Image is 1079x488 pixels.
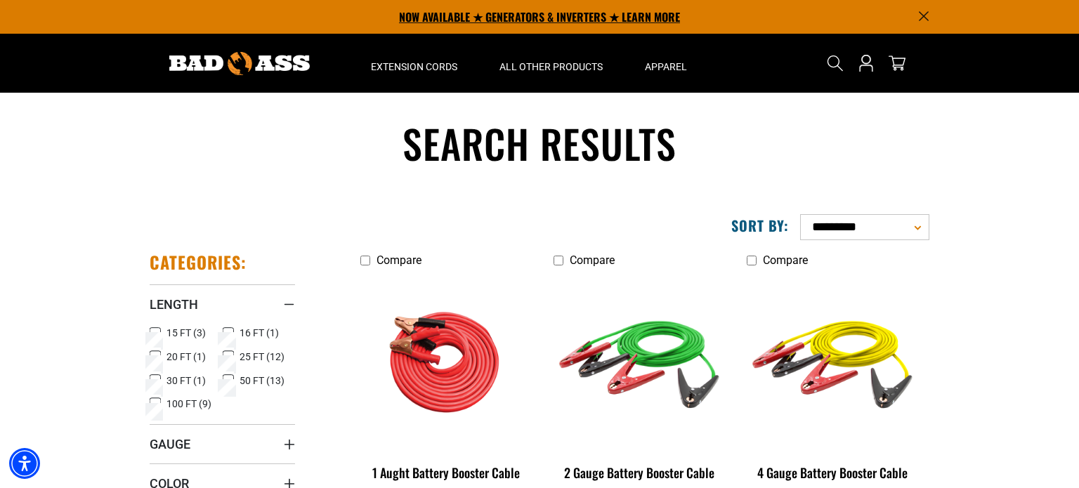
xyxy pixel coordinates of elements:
summary: Gauge [150,424,295,463]
summary: Search [824,52,846,74]
a: green 2 Gauge Battery Booster Cable [554,274,726,487]
label: Sort by: [731,216,789,235]
div: Accessibility Menu [9,448,40,479]
summary: All Other Products [478,34,624,93]
span: 20 FT (1) [166,352,206,362]
span: All Other Products [499,60,603,73]
span: 25 FT (12) [240,352,285,362]
span: Compare [377,253,421,267]
span: 30 FT (1) [166,376,206,385]
span: 50 FT (13) [240,376,285,385]
img: green [551,281,728,442]
div: 1 Aught Battery Booster Cable [360,466,532,479]
a: features 1 Aught Battery Booster Cable [360,274,532,487]
img: Bad Ass Extension Cords [169,52,310,75]
a: cart [886,55,908,72]
span: 16 FT (1) [240,328,279,338]
a: yellow 4 Gauge Battery Booster Cable [747,274,919,487]
span: 100 FT (9) [166,399,211,409]
span: 15 FT (3) [166,328,206,338]
summary: Length [150,284,295,324]
summary: Apparel [624,34,708,93]
span: Extension Cords [371,60,457,73]
span: Compare [763,253,808,267]
span: Length [150,296,198,312]
a: Open this option [855,34,877,93]
summary: Extension Cords [350,34,478,93]
span: Apparel [645,60,687,73]
img: features [358,281,535,442]
div: 2 Gauge Battery Booster Cable [554,466,726,479]
h1: Search results [150,118,929,169]
h2: Categories: [150,251,247,273]
span: Gauge [150,436,190,452]
div: 4 Gauge Battery Booster Cable [747,466,919,479]
span: Compare [570,253,615,267]
img: yellow [744,281,921,442]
